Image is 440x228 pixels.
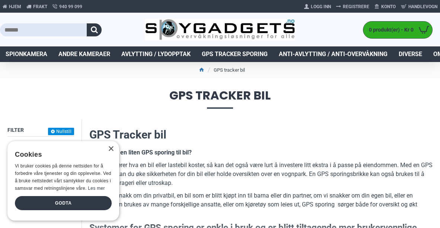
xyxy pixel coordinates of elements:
[9,3,21,10] span: Hjem
[121,50,191,59] span: Avlytting / Lydopptak
[7,89,433,108] span: GPS tracker bil
[108,146,114,152] div: Close
[399,50,422,59] span: Diverse
[48,128,74,135] button: Nullstill
[311,3,331,10] span: Logg Inn
[89,149,192,156] b: Trenger du en liten GPS sporing til bil?
[15,163,111,190] span: Vi bruker cookies på denne nettsiden for å forbedre våre tjenester og din opplevelse. Ved å bruke...
[363,26,415,34] span: 0 produkt(er) - Kr 0
[279,50,388,59] span: Anti-avlytting / Anti-overvåkning
[372,1,398,13] a: Konto
[89,191,433,218] p: Om det er snakk om din privatbil, en bil som er blitt kjøpt inn til barna eller din partner, om v...
[88,186,105,191] a: Les mer, opens a new window
[6,50,47,59] span: Spionkamera
[116,46,196,62] a: Avlytting / Lydopptak
[363,22,432,38] a: 0 produkt(er) - Kr 0
[7,142,74,155] a: Pris
[89,127,433,143] h2: GPS Tracker bil
[302,1,334,13] a: Logg Inn
[334,1,372,13] a: Registrere
[89,161,433,188] p: Om vi vurderer hva en bil eller lastebil koster, så kan det også være lurt å investere litt ekstr...
[58,50,110,59] span: Andre kameraer
[33,3,47,10] span: Frakt
[343,3,369,10] span: Registrere
[59,3,82,10] span: 940 99 099
[381,3,396,10] span: Konto
[273,46,393,62] a: Anti-avlytting / Anti-overvåkning
[393,46,428,62] a: Diverse
[15,196,112,210] div: Godta
[398,1,440,13] a: Handlevogn
[408,3,437,10] span: Handlevogn
[145,19,295,40] img: SpyGadgets.no
[202,50,268,59] span: GPS Tracker Sporing
[196,46,273,62] a: GPS Tracker Sporing
[53,46,116,62] a: Andre kameraer
[7,127,24,133] span: Filter
[15,147,107,163] div: Cookies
